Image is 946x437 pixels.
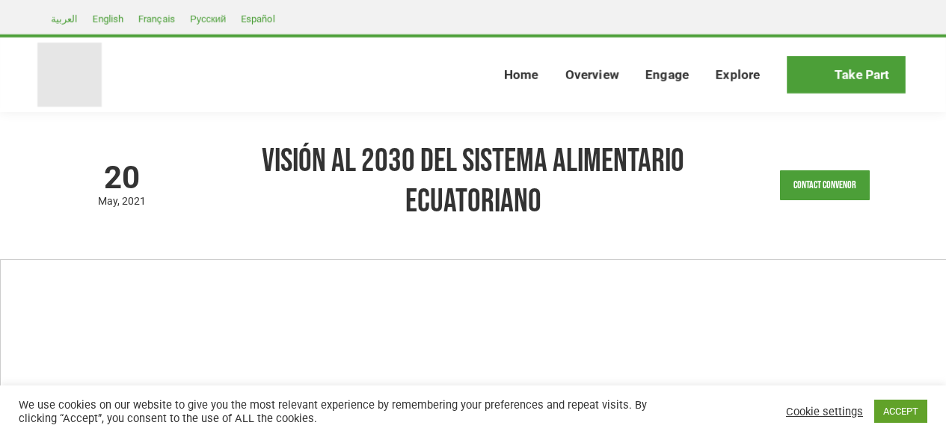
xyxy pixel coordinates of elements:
[138,13,175,25] span: Français
[241,13,274,25] span: Español
[93,13,123,25] span: English
[835,67,889,83] span: Take Part
[874,400,927,423] a: ACCEPT
[131,10,182,28] a: Français
[122,195,146,207] span: 2021
[182,10,233,28] a: Русский
[786,405,863,418] a: Cookie settings
[85,10,131,28] a: English
[645,67,689,83] span: Engage
[37,162,206,193] span: 20
[98,195,122,207] span: May
[504,67,538,83] span: Home
[565,67,618,83] span: Overview
[51,13,78,25] span: العربية
[716,67,760,83] span: Explore
[221,141,725,222] h1: Visión al 2030 del Sistema Alimentario Ecuatoriano
[233,10,282,28] a: Español
[780,170,870,200] a: Contact Convenor
[19,398,655,425] div: We use cookies on our website to give you the most relevant experience by remembering your prefer...
[37,43,102,107] img: Food Systems Summit Dialogues
[43,10,85,28] a: العربية
[190,13,226,25] span: Русский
